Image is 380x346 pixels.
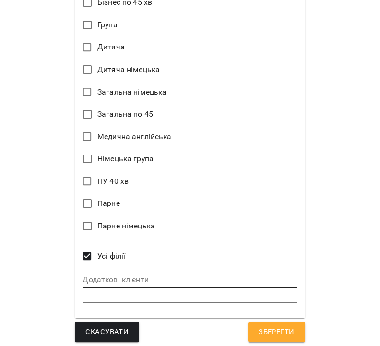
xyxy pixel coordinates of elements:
[97,220,155,232] span: Парне німецька
[97,64,160,75] span: Дитяча німецька
[97,198,120,209] span: Парне
[97,41,125,53] span: Дитяча
[97,86,167,98] span: Загальна німецька
[248,322,305,342] button: Зберегти
[97,19,118,31] span: Група
[85,326,129,338] span: Скасувати
[75,322,139,342] button: Скасувати
[97,251,125,262] span: Усі філії
[97,108,153,120] span: Загальна по 45
[83,276,297,284] label: Додаткові клієнти
[97,153,154,165] span: Німецька група
[97,176,129,187] span: ПУ 40 хв
[97,131,172,143] span: Медична англійська
[259,326,294,338] span: Зберегти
